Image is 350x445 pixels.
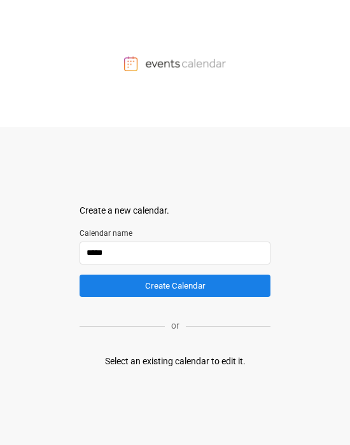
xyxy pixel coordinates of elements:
[80,275,270,297] button: Create Calendar
[80,204,270,217] div: Create a new calendar.
[105,355,246,368] div: Select an existing calendar to edit it.
[165,319,186,332] p: or
[124,56,226,71] img: Events Calendar
[80,228,270,239] label: Calendar name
